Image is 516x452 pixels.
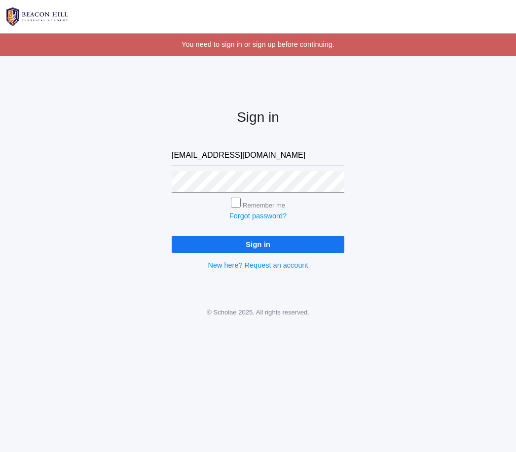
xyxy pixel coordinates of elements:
a: New here? Request an account [208,261,308,269]
input: Sign in [172,236,344,252]
label: Remember me [243,202,285,209]
h2: Sign in [172,110,344,125]
input: Email address [172,145,344,167]
a: Forgot password? [229,212,287,220]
